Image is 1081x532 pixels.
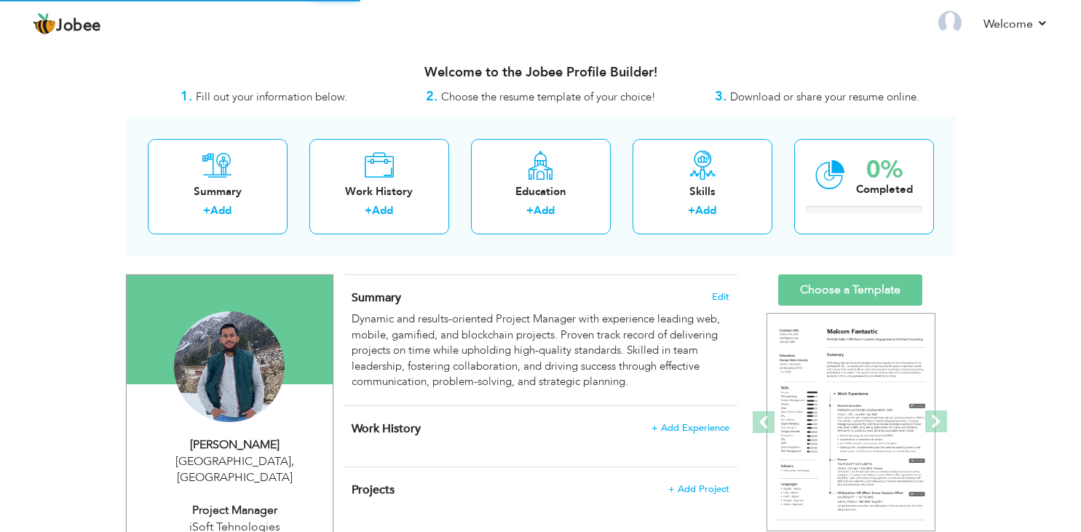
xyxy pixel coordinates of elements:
[715,87,726,106] strong: 3.
[138,502,333,519] div: Project Manager
[352,421,421,437] span: Work History
[426,87,437,106] strong: 2.
[856,158,913,182] div: 0%
[352,290,729,305] h4: Adding a summary is a quick and easy way to highlight your experience and interests.
[352,290,401,306] span: Summary
[33,12,56,36] img: jobee.io
[159,184,276,199] div: Summary
[668,484,729,494] span: + Add Project
[483,184,599,199] div: Education
[352,483,729,497] h4: This helps to highlight the project, tools and skills you have worked on.
[365,203,372,218] label: +
[652,423,729,433] span: + Add Experience
[372,203,393,218] a: Add
[983,15,1048,33] a: Welcome
[688,203,695,218] label: +
[138,453,333,487] div: [GEOGRAPHIC_DATA] [GEOGRAPHIC_DATA]
[203,203,210,218] label: +
[138,437,333,453] div: [PERSON_NAME]
[712,292,729,302] span: Edit
[291,453,294,469] span: ,
[126,65,956,80] h3: Welcome to the Jobee Profile Builder!
[181,87,192,106] strong: 1.
[210,203,231,218] a: Add
[33,12,101,36] a: Jobee
[730,90,919,104] span: Download or share your resume online.
[856,182,913,197] div: Completed
[56,18,101,34] span: Jobee
[526,203,534,218] label: +
[352,482,395,498] span: Projects
[352,311,729,389] div: Dynamic and results-oriented Project Manager with experience leading web, mobile, gamified, and b...
[644,184,761,199] div: Skills
[174,311,285,422] img: Subhan Wahid
[695,203,716,218] a: Add
[196,90,347,104] span: Fill out your information below.
[441,90,656,104] span: Choose the resume template of your choice!
[938,11,962,34] img: Profile Img
[352,421,729,436] h4: This helps to show the companies you have worked for.
[321,184,437,199] div: Work History
[534,203,555,218] a: Add
[778,274,922,306] a: Choose a Template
